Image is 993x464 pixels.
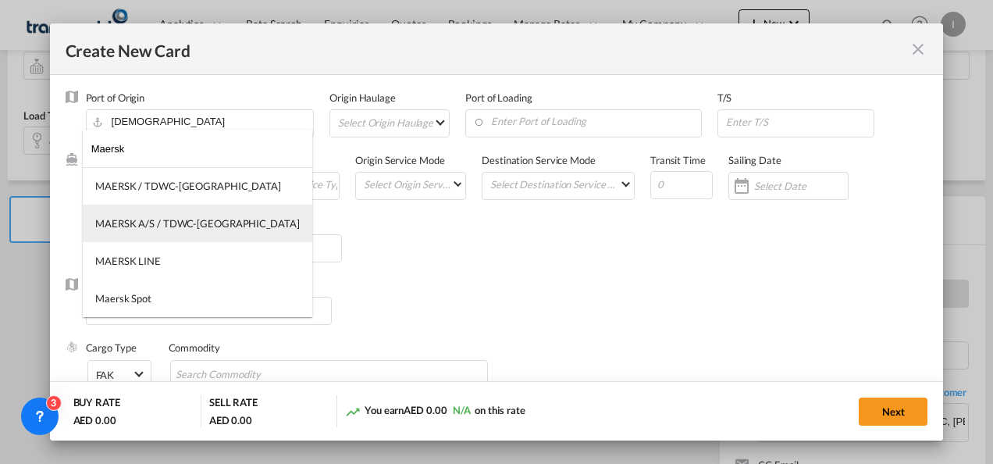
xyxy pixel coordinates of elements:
[91,130,312,167] input: Select Liner
[95,254,161,268] div: MAERSK LINE
[83,280,312,317] md-option: Maersk Spot
[83,242,312,280] md-option: MAERSK LINE
[95,291,151,305] div: Maersk Spot
[83,205,312,242] md-option: MAERSK A/S / TDWC-DUBAI
[95,216,300,230] div: MAERSK A/S / TDWC-[GEOGRAPHIC_DATA]
[95,179,281,193] div: MAERSK / TDWC-[GEOGRAPHIC_DATA]
[83,167,312,205] md-option: MAERSK / TDWC-DUBAI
